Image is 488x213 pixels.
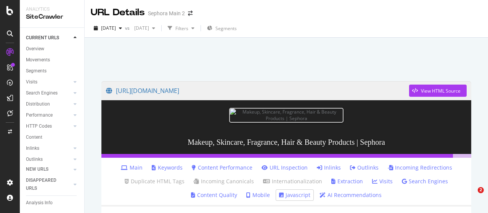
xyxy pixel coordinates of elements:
[26,165,48,173] div: NEW URLS
[188,11,193,16] div: arrow-right-arrow-left
[101,130,471,154] h3: Makeup, Skincare, Fragrance, Hair & Beauty Products | Sephora
[26,45,44,53] div: Overview
[279,191,310,199] a: Javascript
[263,178,322,185] a: Internationalization
[317,164,341,171] a: Inlinks
[409,85,467,97] button: View HTML Source
[421,88,461,94] div: View HTML Source
[26,89,71,97] a: Search Engines
[26,67,47,75] div: Segments
[26,45,79,53] a: Overview
[152,164,183,171] a: Keywords
[26,6,78,13] div: Analytics
[331,178,363,185] a: Extraction
[462,187,480,205] iframe: Intercom live chat
[26,165,71,173] a: NEW URLS
[26,199,53,207] div: Analysis Info
[262,164,308,171] a: URL Inspection
[26,155,43,163] div: Outlinks
[26,199,79,207] a: Analysis Info
[26,56,50,64] div: Movements
[125,178,185,185] a: Duplicate HTML Tags
[26,13,78,21] div: SiteCrawler
[246,191,270,199] a: Mobile
[192,164,252,171] a: Content Performance
[165,22,197,34] button: Filters
[131,22,158,34] button: [DATE]
[91,6,145,19] div: URL Details
[26,89,58,97] div: Search Engines
[372,178,393,185] a: Visits
[191,191,237,199] a: Content Quality
[26,155,71,163] a: Outlinks
[26,67,79,75] a: Segments
[388,164,452,171] a: Incoming Redirections
[26,122,71,130] a: HTTP Codes
[148,10,185,17] div: Sephora Main 2
[194,178,254,185] a: Incoming Canonicals
[26,34,71,42] a: CURRENT URLS
[125,25,131,31] span: vs
[26,133,42,141] div: Content
[229,108,344,122] img: Makeup, Skincare, Fragrance, Hair & Beauty Products | Sephora
[26,111,71,119] a: Performance
[26,122,52,130] div: HTTP Codes
[131,25,149,31] span: 2025 May. 15th
[106,81,409,100] a: [URL][DOMAIN_NAME]
[26,144,71,152] a: Inlinks
[26,78,37,86] div: Visits
[26,111,53,119] div: Performance
[26,100,71,108] a: Distribution
[101,25,116,31] span: 2025 Sep. 4th
[26,34,59,42] div: CURRENT URLS
[26,100,50,108] div: Distribution
[215,25,237,32] span: Segments
[478,187,484,193] span: 2
[175,25,188,32] div: Filters
[91,22,125,34] button: [DATE]
[204,22,240,34] button: Segments
[26,78,71,86] a: Visits
[319,191,382,199] a: AI Recommendations
[26,133,79,141] a: Content
[402,178,448,185] a: Search Engines
[26,56,79,64] a: Movements
[121,164,143,171] a: Main
[350,164,379,171] a: Outlinks
[26,176,64,192] div: DISAPPEARED URLS
[26,144,39,152] div: Inlinks
[26,176,71,192] a: DISAPPEARED URLS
